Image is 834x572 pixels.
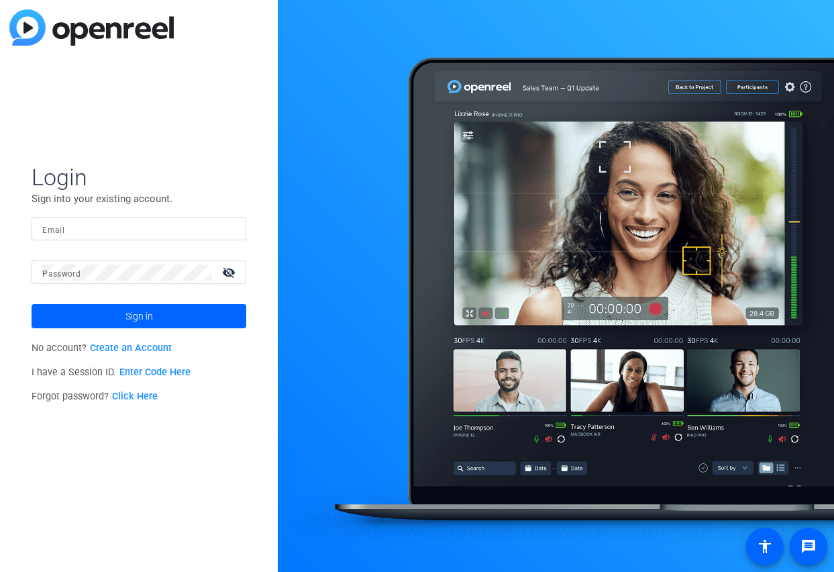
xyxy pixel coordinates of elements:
[112,391,158,402] a: Click Here
[119,367,191,378] a: Enter Code Here
[42,221,236,237] input: Enter Email Address
[32,163,246,191] span: Login
[42,226,64,235] mat-label: Email
[32,342,172,354] span: No account?
[32,367,191,378] span: I have a Session ID.
[42,269,81,279] mat-label: Password
[32,304,246,328] button: Sign in
[32,191,246,206] p: Sign into your existing account.
[90,342,172,354] a: Create an Account
[800,538,817,555] mat-icon: message
[32,391,158,402] span: Forgot password?
[9,9,174,46] img: blue-gradient.svg
[214,263,246,282] mat-icon: visibility_off
[125,299,153,333] span: Sign in
[757,538,773,555] mat-icon: accessibility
